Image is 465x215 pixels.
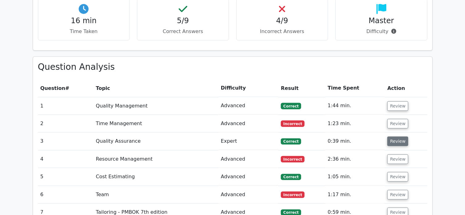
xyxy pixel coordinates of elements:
p: Difficulty [341,28,422,35]
h4: 5/9 [142,16,224,25]
th: Topic [93,79,218,97]
td: 1:44 min. [325,97,385,115]
td: Resource Management [93,150,218,168]
td: 2:36 min. [325,150,385,168]
button: Review [387,190,408,200]
button: Review [387,172,408,182]
td: Time Management [93,115,218,133]
td: Advanced [218,150,279,168]
h4: 4/9 [242,16,323,25]
td: 1:05 min. [325,168,385,186]
p: Incorrect Answers [242,28,323,35]
button: Review [387,137,408,146]
td: Expert [218,133,279,150]
h3: Question Analysis [38,62,427,72]
span: Incorrect [281,192,305,198]
td: Advanced [218,186,279,204]
td: 6 [38,186,93,204]
td: Advanced [218,168,279,186]
span: Incorrect [281,156,305,162]
span: Correct [281,138,301,145]
span: Incorrect [281,120,305,127]
p: Correct Answers [142,28,224,35]
td: 1:17 min. [325,186,385,204]
h4: 16 min [43,16,125,25]
td: Quality Assurance [93,133,218,150]
span: Question [40,85,65,91]
span: Correct [281,174,301,180]
span: Correct [281,103,301,109]
td: 1:23 min. [325,115,385,133]
td: Cost Estimating [93,168,218,186]
h4: Master [341,16,422,25]
th: Time Spent [325,79,385,97]
td: 3 [38,133,93,150]
td: Team [93,186,218,204]
th: Action [385,79,427,97]
td: 2 [38,115,93,133]
th: Result [278,79,325,97]
td: 5 [38,168,93,186]
td: 0:39 min. [325,133,385,150]
td: Advanced [218,115,279,133]
td: 4 [38,150,93,168]
td: Advanced [218,97,279,115]
th: Difficulty [218,79,279,97]
button: Review [387,119,408,129]
td: Quality Management [93,97,218,115]
button: Review [387,154,408,164]
th: # [38,79,93,97]
button: Review [387,101,408,111]
p: Time Taken [43,28,125,35]
td: 1 [38,97,93,115]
